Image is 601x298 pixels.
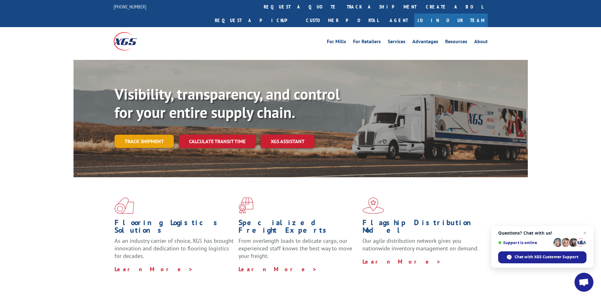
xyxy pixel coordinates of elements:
a: Request a pickup [210,14,301,27]
p: From overlength loads to delicate cargo, our experienced staff knows the best way to move your fr... [239,237,358,265]
span: Close chat [581,229,589,237]
a: Learn More > [239,266,317,273]
a: Services [388,39,405,46]
a: Advantages [412,39,438,46]
a: Learn More > [115,266,193,273]
img: xgs-icon-flagship-distribution-model-red [362,197,384,214]
a: Customer Portal [301,14,383,27]
div: Open chat [574,273,593,292]
a: Calculate transit time [179,135,256,148]
h1: Flooring Logistics Solutions [115,219,234,237]
a: Agent [383,14,414,27]
h1: Specialized Freight Experts [239,219,358,237]
span: Our agile distribution network gives you nationwide inventory management on demand. [362,237,479,252]
a: Track shipment [115,135,174,148]
span: Chat with XGS Customer Support [515,254,578,260]
a: For Mills [327,39,346,46]
div: Chat with XGS Customer Support [498,251,586,263]
span: Support is online [498,240,551,245]
a: Learn More > [362,258,441,265]
a: Resources [445,39,467,46]
span: As an industry carrier of choice, XGS has brought innovation and dedication to flooring logistics... [115,237,233,260]
a: XGS ASSISTANT [261,135,315,148]
span: Questions? Chat with us! [498,231,586,236]
b: Visibility, transparency, and control for your entire supply chain. [115,84,340,122]
a: Join Our Team [414,14,488,27]
a: About [474,39,488,46]
a: [PHONE_NUMBER] [114,3,146,10]
img: xgs-icon-focused-on-flooring-red [239,197,253,214]
img: xgs-icon-total-supply-chain-intelligence-red [115,197,134,214]
a: For Retailers [353,39,381,46]
h1: Flagship Distribution Model [362,219,482,237]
